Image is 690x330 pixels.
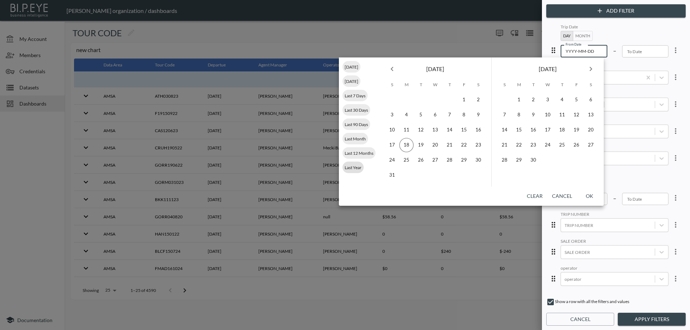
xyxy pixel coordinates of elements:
[561,45,607,57] input: YYYY-MM-DD
[399,153,414,167] button: 25
[471,138,486,152] button: 23
[457,93,471,107] button: 1
[561,145,668,152] div: IS CLOSED
[428,153,442,167] button: 27
[414,138,428,152] button: 19
[426,64,444,74] span: [DATE]
[399,123,414,137] button: 11
[584,78,597,92] span: Saturday
[342,150,376,156] span: Last 12 Months
[668,271,683,286] button: more
[512,138,526,152] button: 22
[561,212,668,218] div: TRIP NUMBER
[546,313,614,326] button: Cancel
[561,24,668,31] div: Trip Date
[561,31,573,41] button: Day
[540,93,555,107] button: 3
[342,133,368,144] div: Last Month
[512,93,526,107] button: 1
[442,138,457,152] button: 21
[668,151,683,165] button: more
[584,123,598,137] button: 20
[342,61,360,73] div: [DATE]
[386,78,399,92] span: Sunday
[414,123,428,137] button: 12
[561,118,668,125] div: TOUR CODE
[527,78,540,92] span: Tuesday
[512,123,526,137] button: 15
[622,45,669,57] input: YYYY-MM-DD
[342,107,370,113] span: Last 30 Days
[668,191,683,205] button: more
[512,153,526,167] button: 29
[555,123,569,137] button: 18
[342,104,370,116] div: Last 30 Days
[442,108,457,122] button: 7
[471,108,486,122] button: 9
[541,78,554,92] span: Wednesday
[385,62,399,76] button: Previous month
[385,138,399,152] button: 17
[526,93,540,107] button: 2
[546,4,686,18] button: Add Filter
[457,153,471,167] button: 29
[561,91,668,98] div: Agent
[561,64,668,71] div: Agent Manager
[342,165,364,170] span: Last Year
[512,78,525,92] span: Monday
[540,123,555,137] button: 17
[442,123,457,137] button: 14
[399,138,414,152] button: 18
[443,78,456,92] span: Thursday
[342,136,368,141] span: Last Month
[618,313,686,326] button: Apply Filters
[668,97,683,111] button: more
[573,31,593,41] button: Month
[561,238,668,245] div: SALE ORDER
[342,93,368,98] span: Last 7 Days
[555,108,569,122] button: 11
[428,138,442,152] button: 20
[342,147,376,159] div: Last 12 Months
[498,78,511,92] span: Sunday
[526,108,540,122] button: 9
[414,78,427,92] span: Tuesday
[399,108,414,122] button: 4
[414,153,428,167] button: 26
[584,138,598,152] button: 27
[512,108,526,122] button: 8
[540,138,555,152] button: 24
[584,93,598,107] button: 6
[561,265,668,272] div: operator
[668,70,683,84] button: more
[668,124,683,138] button: more
[584,108,598,122] button: 13
[569,108,584,122] button: 12
[457,78,470,92] span: Friday
[540,108,555,122] button: 10
[569,93,584,107] button: 5
[523,190,546,203] button: Clear
[497,108,512,122] button: 7
[342,162,364,173] div: Last Year
[472,78,485,92] span: Saturday
[471,93,486,107] button: 2
[539,64,557,74] span: [DATE]
[497,153,512,167] button: 28
[457,138,471,152] button: 22
[556,78,569,92] span: Thursday
[429,78,442,92] span: Wednesday
[385,123,399,137] button: 10
[414,108,428,122] button: 5
[428,123,442,137] button: 13
[561,91,683,111] div: Ronit Hiki
[570,78,583,92] span: Friday
[549,190,575,203] button: Cancel
[526,153,540,167] button: 30
[668,218,683,232] button: more
[566,42,581,47] label: From Date
[561,64,683,84] div: Guy Raveh
[546,298,686,309] div: Show a row with all the filters and values
[342,122,370,127] span: Last 90 Days
[457,108,471,122] button: 8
